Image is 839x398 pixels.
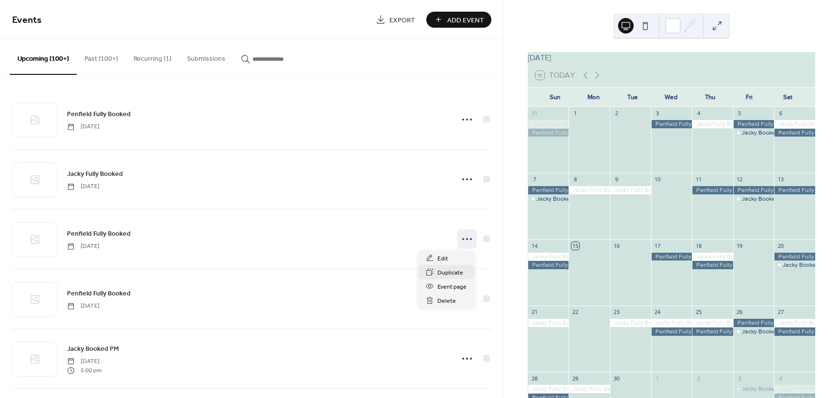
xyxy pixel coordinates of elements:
[437,282,467,292] span: Event page
[437,296,456,306] span: Delete
[574,87,613,107] div: Mon
[733,129,774,137] div: Jacky Booked PM
[777,375,784,382] div: 4
[654,242,661,249] div: 17
[692,328,733,336] div: Penfield Fully Booked
[652,87,691,107] div: Wed
[610,319,651,327] div: Jacky Fully Booked
[742,195,789,203] div: Jacky Booked PM
[67,182,100,191] span: [DATE]
[67,108,131,120] a: Penfield Fully Booked
[67,288,131,299] a: Penfield Fully Booked
[528,129,569,137] div: Penfield Fully Booked
[528,253,569,261] div: Jacky Fully Booked
[613,309,620,316] div: 23
[695,176,702,183] div: 11
[528,319,569,327] div: Jacky Fully Booked
[695,375,702,382] div: 2
[742,385,789,393] div: Jacky Booked PM
[12,11,42,30] span: Events
[777,309,784,316] div: 27
[777,110,784,117] div: 6
[692,186,733,194] div: Penfield Fully Booked
[742,328,789,336] div: Jacky Booked PM
[733,319,774,327] div: Penfield Fully Booked
[769,87,807,107] div: Sat
[571,309,579,316] div: 22
[654,309,661,316] div: 24
[695,110,702,117] div: 4
[77,39,126,74] button: Past (100+)
[691,87,730,107] div: Thu
[571,375,579,382] div: 29
[695,242,702,249] div: 18
[613,110,620,117] div: 2
[67,168,123,179] a: Jacky Fully Booked
[651,253,692,261] div: Penfield Fully Booked
[733,328,774,336] div: Jacky Booked PM
[10,39,77,75] button: Upcoming (100+)
[692,253,733,261] div: Jacky Fully Booked
[67,229,131,239] span: Penfield Fully Booked
[67,289,131,299] span: Penfield Fully Booked
[610,186,651,194] div: Jacky Fully Booked
[67,366,101,375] span: 5:00 pm
[654,176,661,183] div: 10
[569,385,610,393] div: Jacky Fully Booked
[528,52,815,64] div: [DATE]
[67,357,101,366] span: [DATE]
[389,15,415,25] span: Export
[742,129,789,137] div: Jacky Booked PM
[67,228,131,239] a: Penfield Fully Booked
[692,319,733,327] div: Jacky Fully Booked
[531,375,538,382] div: 28
[571,242,579,249] div: 15
[774,385,815,393] div: Jacky Fully Booked
[774,186,815,194] div: Penfield Fully Booked
[537,195,584,203] div: Jacky Booked PM
[651,319,692,327] div: Jacky Fully Booked
[528,195,569,203] div: Jacky Booked PM
[67,122,100,131] span: [DATE]
[437,268,463,278] span: Duplicate
[736,242,743,249] div: 19
[736,375,743,382] div: 3
[67,343,119,354] a: Jacky Booked PM
[613,176,620,183] div: 9
[179,39,233,74] button: Submissions
[536,87,574,107] div: Sun
[733,186,774,194] div: Penfield Fully Booked
[571,110,579,117] div: 1
[736,309,743,316] div: 26
[774,261,815,269] div: Jacky Booked PM
[528,120,569,128] div: Jacky Fully Booked
[528,385,569,393] div: Jacky Fully Booked
[654,110,661,117] div: 3
[67,109,131,120] span: Penfield Fully Booked
[692,261,733,269] div: Penfield Fully Booked
[126,39,179,74] button: Recurring (1)
[733,385,774,393] div: Jacky Booked PM
[651,328,692,336] div: Penfield Fully Booked
[531,242,538,249] div: 14
[774,253,815,261] div: Penfield Fully Booked
[531,110,538,117] div: 31
[777,176,784,183] div: 13
[774,328,815,336] div: Penfield Fully Booked
[733,120,774,128] div: Penfield Fully Booked
[777,242,784,249] div: 20
[730,87,769,107] div: Fri
[733,195,774,203] div: Jacky Booked PM
[695,309,702,316] div: 25
[783,261,830,269] div: Jacky Booked PM
[531,309,538,316] div: 21
[437,254,448,264] span: Edit
[67,169,123,179] span: Jacky Fully Booked
[426,12,491,28] button: Add Event
[736,176,743,183] div: 12
[447,15,484,25] span: Add Event
[613,375,620,382] div: 30
[528,186,569,194] div: Penfield Fully Booked
[774,129,815,137] div: Penfield Fully Booked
